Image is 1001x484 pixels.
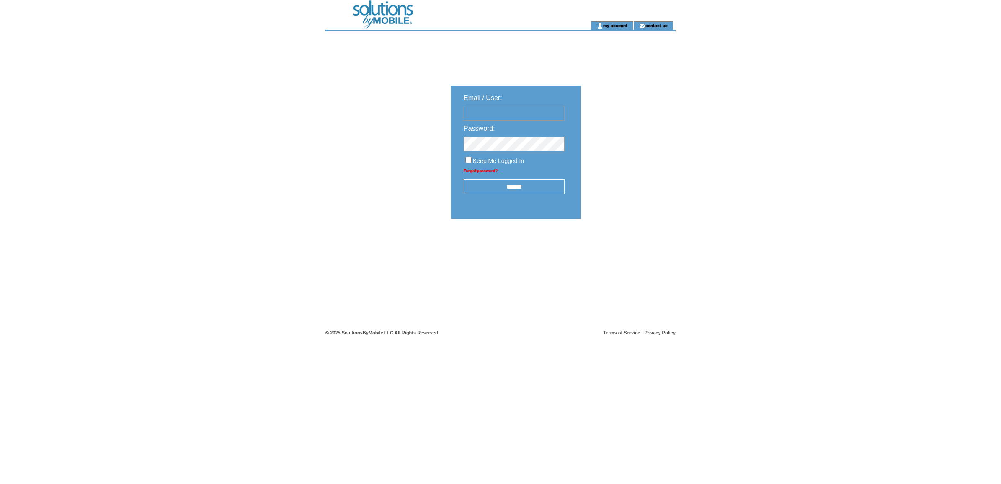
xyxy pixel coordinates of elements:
a: Forgot password? [464,168,498,173]
img: contact_us_icon.gif [639,23,645,29]
span: | [642,330,643,335]
span: Keep Me Logged In [473,158,524,164]
span: © 2025 SolutionsByMobile LLC All Rights Reserved [325,330,438,335]
a: Terms of Service [604,330,640,335]
a: my account [603,23,627,28]
span: Password: [464,125,495,132]
img: account_icon.gif [597,23,603,29]
a: Privacy Policy [644,330,676,335]
a: contact us [645,23,668,28]
img: transparent.png [605,240,647,250]
span: Email / User: [464,94,502,101]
